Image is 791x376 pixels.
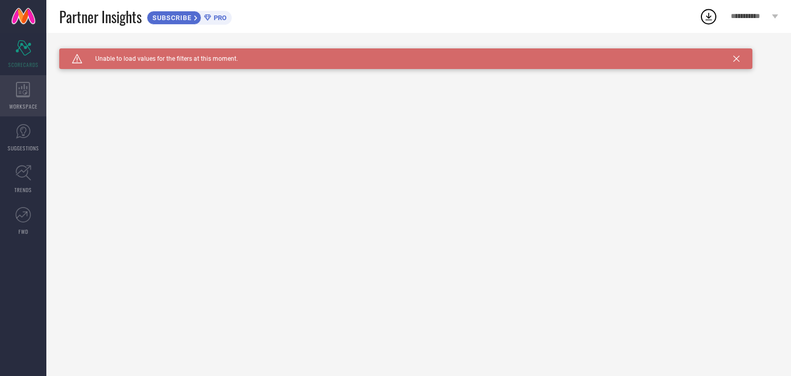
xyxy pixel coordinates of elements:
span: TRENDS [14,186,32,194]
span: PRO [211,14,227,22]
span: SUBSCRIBE [147,14,194,22]
span: Unable to load values for the filters at this moment. [82,55,238,62]
div: Unable to load filters at this moment. Please try later. [59,48,778,57]
span: Partner Insights [59,6,142,27]
div: Open download list [699,7,718,26]
span: SUGGESTIONS [8,144,39,152]
span: FWD [19,228,28,235]
span: SCORECARDS [8,61,39,69]
a: SUBSCRIBEPRO [147,8,232,25]
span: WORKSPACE [9,102,38,110]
